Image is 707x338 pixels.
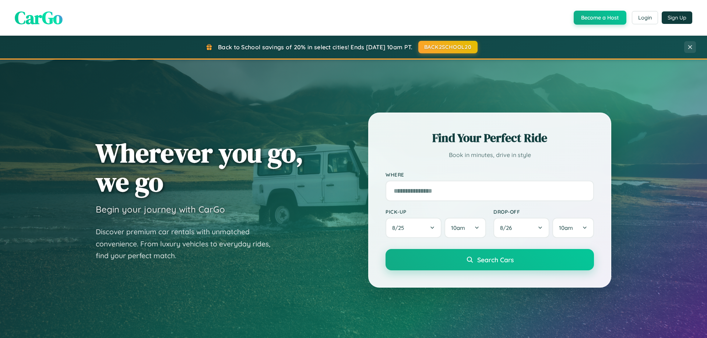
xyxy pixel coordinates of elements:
p: Discover premium car rentals with unmatched convenience. From luxury vehicles to everyday rides, ... [96,226,280,262]
button: BACK2SCHOOL20 [418,41,478,53]
p: Book in minutes, drive in style [386,150,594,160]
button: 8/26 [493,218,549,238]
label: Pick-up [386,209,486,215]
label: Drop-off [493,209,594,215]
button: Become a Host [574,11,626,25]
button: 10am [444,218,486,238]
span: Back to School savings of 20% in select cities! Ends [DATE] 10am PT. [218,43,412,51]
button: 10am [552,218,594,238]
h1: Wherever you go, we go [96,138,303,196]
span: 8 / 25 [392,224,408,231]
h2: Find Your Perfect Ride [386,130,594,146]
span: CarGo [15,6,63,30]
label: Where [386,171,594,178]
span: 10am [559,224,573,231]
span: 8 / 26 [500,224,516,231]
h3: Begin your journey with CarGo [96,204,225,215]
button: Sign Up [662,11,692,24]
span: 10am [451,224,465,231]
button: Login [632,11,658,24]
button: Search Cars [386,249,594,270]
button: 8/25 [386,218,442,238]
span: Search Cars [477,256,514,264]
